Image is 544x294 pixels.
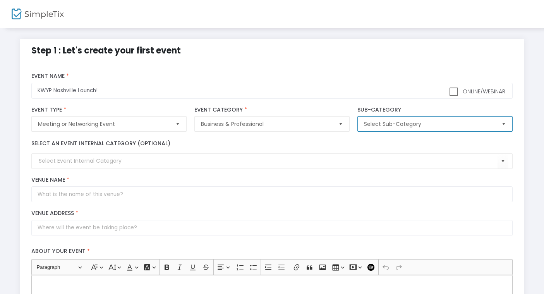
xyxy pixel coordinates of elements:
button: Select [498,153,508,169]
span: Online/Webinar [461,88,505,95]
input: What is the name of this venue? [31,186,513,202]
label: About your event [27,244,517,260]
span: Select Sub-Category [364,120,495,128]
span: Paragraph [37,263,77,272]
button: Select [172,117,183,131]
button: Select [335,117,346,131]
input: Where will the event be taking place? [31,220,513,236]
label: Event Name [31,73,513,80]
label: Sub-Category [357,107,513,113]
button: Paragraph [33,261,86,273]
div: Editor toolbar [31,259,513,275]
label: Event Category [194,107,350,113]
input: What would you like to call your Event? [31,83,513,99]
label: Venue Name [31,177,513,184]
label: Venue Address [31,210,513,217]
label: Select an event internal category (optional) [31,139,170,148]
input: Select Event Internal Category [39,157,498,165]
label: Event Type [31,107,187,113]
span: Step 1 : Let's create your first event [31,45,181,57]
button: Select [498,117,509,131]
span: Meeting or Networking Event [38,120,169,128]
span: Business & Professional [201,120,332,128]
